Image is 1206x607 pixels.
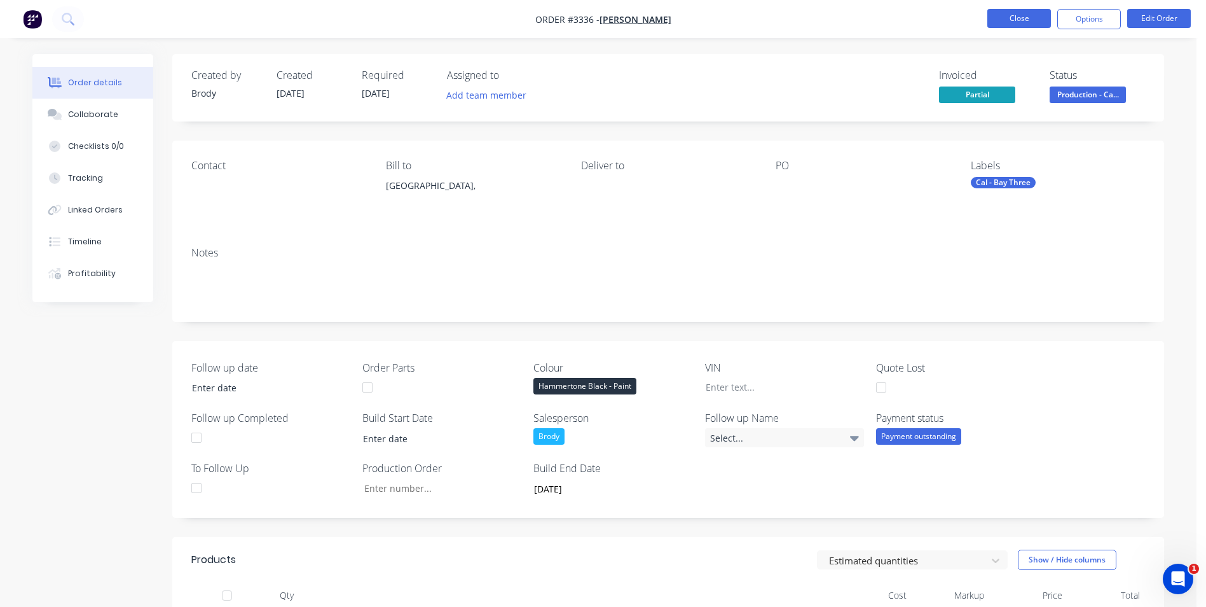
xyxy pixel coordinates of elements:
span: Order #3336 - [535,13,600,25]
input: Enter date [354,429,512,448]
button: Collaborate [32,99,153,130]
div: [GEOGRAPHIC_DATA], [386,177,560,218]
div: Required [362,69,432,81]
div: Status [1050,69,1145,81]
label: Quote Lost [876,360,1035,375]
div: Cal - Bay Three [971,177,1036,188]
label: Production Order [362,461,521,476]
button: Production - Ca... [1050,87,1126,106]
button: Add team member [447,87,533,104]
div: Products [191,552,236,568]
button: Tracking [32,162,153,194]
input: Enter number... [353,478,521,498]
div: Timeline [68,236,102,248]
div: Tracking [68,172,103,184]
button: Show / Hide columns [1018,550,1116,570]
label: Order Parts [362,360,521,375]
img: Factory [23,10,42,29]
span: Partial [939,87,1015,102]
div: Labels [971,160,1145,172]
label: Follow up Name [705,410,864,426]
button: Checklists 0/0 [32,130,153,162]
button: Add team member [440,87,533,104]
span: [DATE] [277,87,305,99]
label: Follow up date [191,360,350,375]
div: Collaborate [68,109,118,120]
div: Created by [191,69,261,81]
label: To Follow Up [191,461,350,476]
button: Timeline [32,226,153,258]
div: Order details [68,77,122,88]
label: Build End Date [533,461,692,476]
button: Close [987,9,1051,28]
div: Deliver to [581,160,755,172]
input: Enter date [525,479,683,498]
label: Build Start Date [362,410,521,426]
button: Options [1057,9,1121,29]
div: PO [776,160,950,172]
a: [PERSON_NAME] [600,13,671,25]
div: Bill to [386,160,560,172]
iframe: Intercom live chat [1163,564,1193,594]
div: Brody [191,87,261,100]
button: Linked Orders [32,194,153,226]
span: Production - Ca... [1050,87,1126,102]
div: [GEOGRAPHIC_DATA], [386,177,560,195]
div: Brody [533,428,565,445]
label: Payment status [876,410,1035,426]
div: Assigned to [447,69,574,81]
label: Colour [533,360,692,375]
label: Salesperson [533,410,692,426]
label: Follow up Completed [191,410,350,426]
input: Enter date [183,379,341,398]
div: Select... [705,428,864,447]
div: Notes [191,247,1145,259]
button: Edit Order [1127,9,1191,28]
div: Hammertone Black - Paint [533,378,636,394]
span: [DATE] [362,87,390,99]
button: Profitability [32,258,153,290]
div: Created [277,69,346,81]
button: Order details [32,67,153,99]
div: Checklists 0/0 [68,141,124,152]
div: Invoiced [939,69,1034,81]
span: 1 [1189,564,1199,574]
div: Payment outstanding [876,428,961,445]
div: Contact [191,160,366,172]
div: Profitability [68,268,116,279]
div: Linked Orders [68,204,123,216]
label: VIN [705,360,864,375]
